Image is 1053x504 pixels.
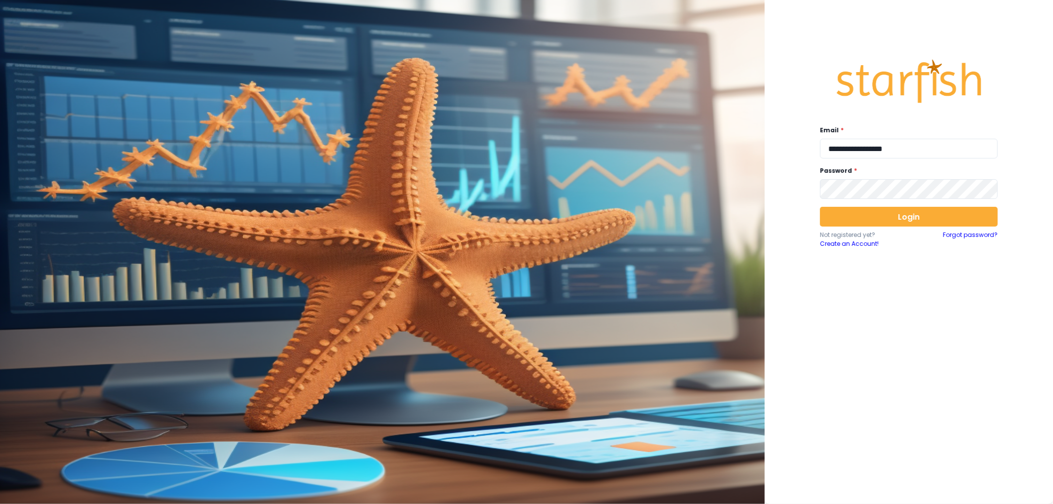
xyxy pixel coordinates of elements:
[820,166,992,175] label: Password
[820,231,909,239] p: Not registered yet?
[820,239,909,248] a: Create an Account!
[943,231,998,248] a: Forgot password?
[820,207,998,227] button: Login
[820,126,992,135] label: Email
[835,50,983,113] img: Logo.42cb71d561138c82c4ab.png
